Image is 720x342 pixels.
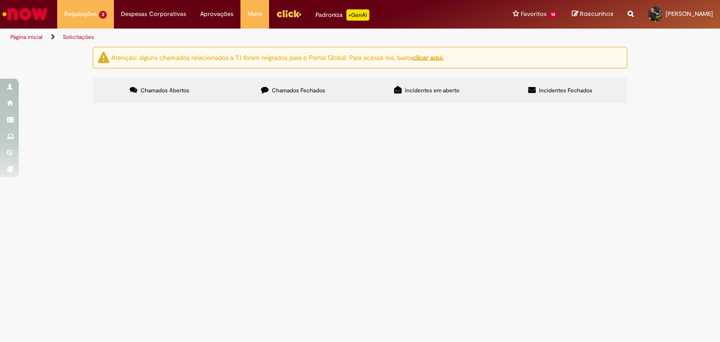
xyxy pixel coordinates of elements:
a: Página inicial [10,33,43,41]
span: Chamados Fechados [272,87,325,94]
span: 3 [99,11,107,19]
span: Despesas Corporativas [121,9,186,19]
span: Rascunhos [580,9,614,18]
a: Solicitações [63,33,94,41]
ul: Trilhas de página [7,29,473,46]
span: Chamados Abertos [141,87,189,94]
a: Rascunhos [572,10,614,19]
span: [PERSON_NAME] [666,10,713,18]
span: Favoritos [521,9,547,19]
img: ServiceNow [1,5,49,23]
span: More [247,9,262,19]
img: click_logo_yellow_360x200.png [276,7,301,21]
span: Requisições [64,9,97,19]
p: +GenAi [346,9,369,21]
div: Padroniza [315,9,369,21]
span: Incidentes Fechados [539,87,592,94]
ng-bind-html: Atenção: alguns chamados relacionados a T.I foram migrados para o Portal Global. Para acessá-los,... [111,53,444,61]
span: 14 [548,11,558,19]
span: Incidentes em aberto [405,87,459,94]
span: Aprovações [200,9,233,19]
a: clicar aqui. [412,53,444,61]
